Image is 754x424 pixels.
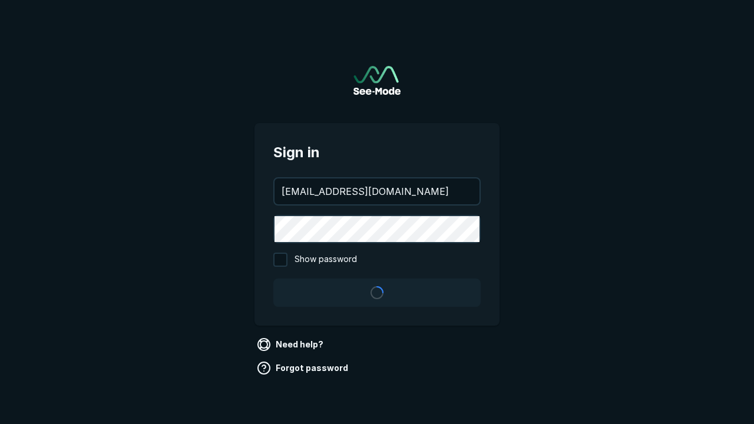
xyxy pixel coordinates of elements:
a: Need help? [254,335,328,354]
span: Sign in [273,142,481,163]
img: See-Mode Logo [353,66,401,95]
a: Go to sign in [353,66,401,95]
span: Show password [295,253,357,267]
input: your@email.com [275,178,479,204]
a: Forgot password [254,359,353,377]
